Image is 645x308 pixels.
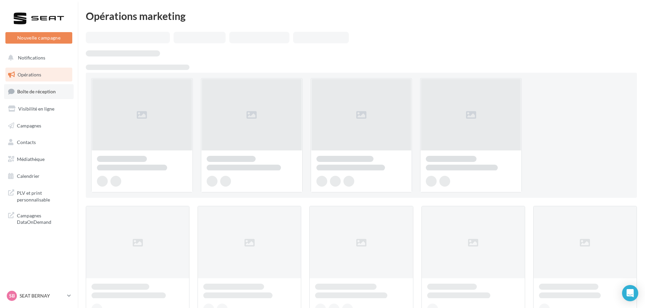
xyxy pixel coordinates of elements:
[4,186,74,206] a: PLV et print personnalisable
[17,156,45,162] span: Médiathèque
[17,139,36,145] span: Contacts
[5,289,72,302] a: SB SEAT BERNAY
[4,51,71,65] button: Notifications
[17,122,41,128] span: Campagnes
[17,188,70,203] span: PLV et print personnalisable
[4,84,74,99] a: Boîte de réception
[17,211,70,226] span: Campagnes DataOnDemand
[4,135,74,149] a: Contacts
[9,292,15,299] span: SB
[622,285,638,301] div: Open Intercom Messenger
[4,102,74,116] a: Visibilité en ligne
[86,11,637,21] div: Opérations marketing
[4,152,74,166] a: Médiathèque
[18,72,41,77] span: Opérations
[4,208,74,228] a: Campagnes DataOnDemand
[4,119,74,133] a: Campagnes
[18,106,54,112] span: Visibilité en ligne
[17,89,56,94] span: Boîte de réception
[20,292,64,299] p: SEAT BERNAY
[4,68,74,82] a: Opérations
[4,169,74,183] a: Calendrier
[5,32,72,44] button: Nouvelle campagne
[17,173,40,179] span: Calendrier
[18,55,45,61] span: Notifications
